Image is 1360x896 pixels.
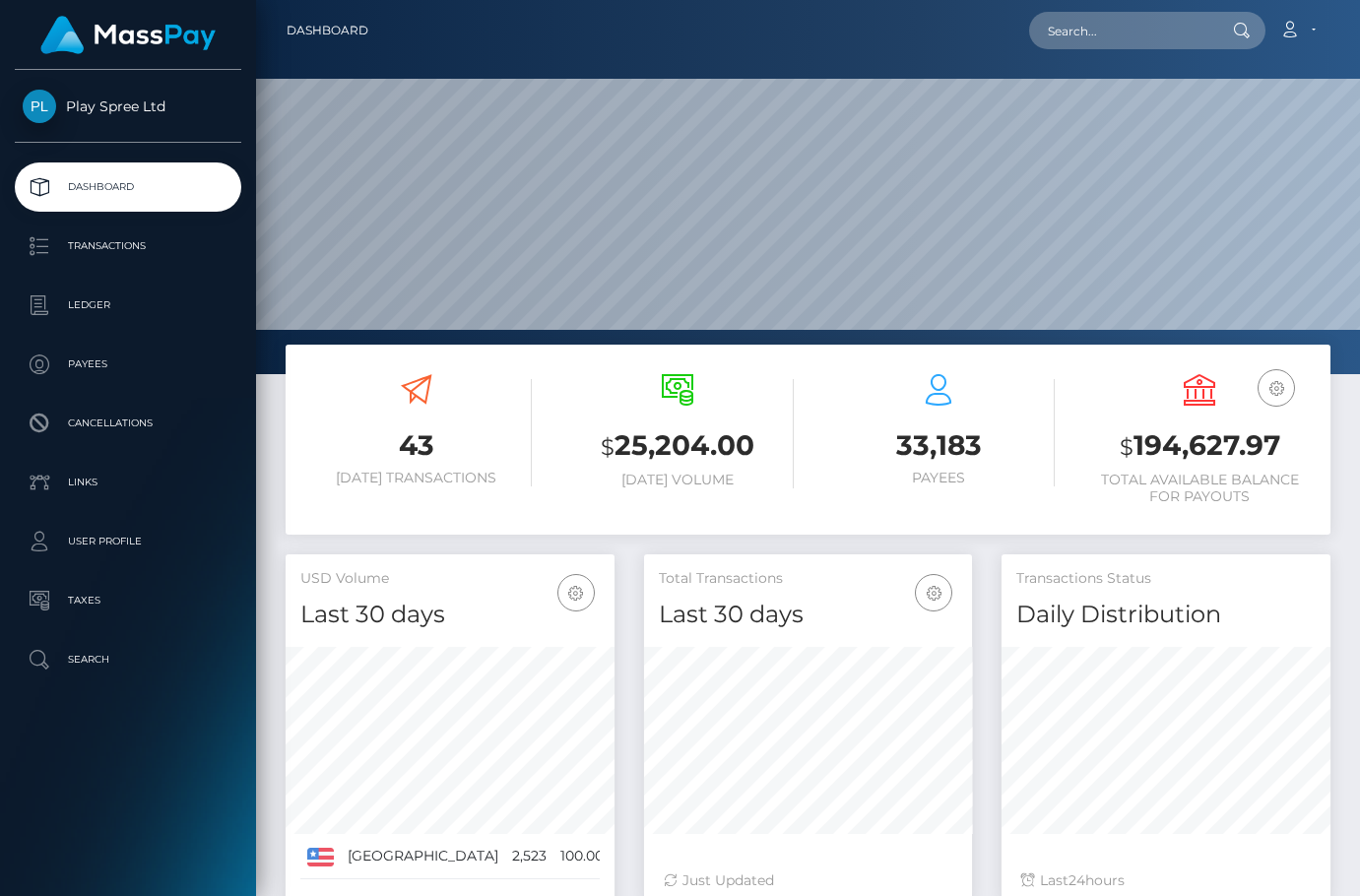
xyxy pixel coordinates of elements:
a: User Profile [15,517,241,566]
td: 100.00% [553,834,622,879]
a: Transactions [15,222,241,271]
img: MassPay Logo [40,16,216,54]
a: Payees [15,340,241,389]
p: Cancellations [23,409,233,438]
span: Play Spree Ltd [15,97,241,115]
a: Ledger [15,281,241,330]
p: Search [23,645,233,674]
p: Taxes [23,586,233,615]
input: Search... [1029,12,1214,49]
h3: 33,183 [823,426,1055,465]
h4: Last 30 days [659,598,958,632]
p: User Profile [23,527,233,556]
a: Links [15,458,241,507]
p: Dashboard [23,172,233,202]
h6: Payees [823,470,1055,486]
h6: [DATE] Transactions [300,470,532,486]
h5: Total Transactions [659,569,958,589]
p: Links [23,468,233,497]
h6: [DATE] Volume [561,472,793,488]
small: $ [601,433,615,461]
h5: USD Volume [300,569,600,589]
div: Last hours [1021,870,1311,891]
h4: Daily Distribution [1016,598,1316,632]
a: Taxes [15,576,241,625]
p: Payees [23,350,233,379]
h4: Last 30 days [300,598,600,632]
h6: Total Available Balance for Payouts [1084,472,1316,505]
p: Transactions [23,231,233,261]
a: Search [15,635,241,684]
a: Dashboard [287,10,368,51]
h3: 25,204.00 [561,426,793,467]
td: [GEOGRAPHIC_DATA] [341,834,505,879]
a: Dashboard [15,162,241,212]
img: US.png [307,848,334,865]
td: 2,523 [505,834,553,879]
h3: 43 [300,426,532,465]
h3: 194,627.97 [1084,426,1316,467]
div: Just Updated [664,870,953,891]
a: Cancellations [15,399,241,448]
h5: Transactions Status [1016,569,1316,589]
span: 24 [1069,871,1085,889]
p: Ledger [23,290,233,320]
img: Play Spree Ltd [23,90,56,123]
small: $ [1120,433,1133,461]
